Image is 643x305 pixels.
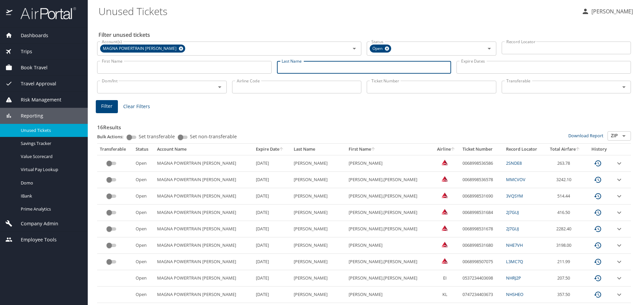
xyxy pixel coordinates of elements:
[13,7,76,20] img: airportal-logo.png
[460,144,503,155] th: Ticket Number
[346,221,433,237] td: [PERSON_NAME].[PERSON_NAME]
[133,144,155,155] th: Status
[139,134,175,139] span: Set transferable
[346,237,433,254] td: [PERSON_NAME]
[291,205,346,221] td: [PERSON_NAME]
[291,237,346,254] td: [PERSON_NAME]
[133,221,155,237] td: Open
[441,225,448,231] img: Delta Airlines
[615,209,623,217] button: expand row
[12,64,48,71] span: Book Travel
[451,147,455,152] button: sort
[506,258,523,264] a: L3MC7Q
[506,242,523,248] a: NHE7VH
[154,254,253,270] td: MAGNA POWERTRAIN [PERSON_NAME]
[433,144,459,155] th: Airline
[585,144,613,155] th: History
[21,193,80,199] span: IBank
[441,175,448,182] img: Delta Airlines
[441,192,448,199] img: Delta Airlines
[133,205,155,221] td: Open
[253,237,291,254] td: [DATE]
[100,45,185,53] div: MAGNA POWERTRAIN [PERSON_NAME]
[291,287,346,303] td: [PERSON_NAME]
[545,205,585,221] td: 416.50
[545,237,585,254] td: 3198.00
[291,221,346,237] td: [PERSON_NAME]
[121,100,153,113] button: Clear Filters
[123,102,150,111] span: Clear Filters
[506,193,523,199] a: 3VQSYM
[506,176,525,182] a: MMCVOV
[154,172,253,188] td: MAGNA POWERTRAIN [PERSON_NAME]
[12,32,48,39] span: Dashboards
[190,134,237,139] span: Set non-transferable
[98,1,576,21] h1: Unused Tickets
[97,120,631,131] h3: 16 Results
[133,254,155,270] td: Open
[133,172,155,188] td: Open
[154,205,253,221] td: MAGNA POWERTRAIN [PERSON_NAME]
[506,275,521,281] a: NHRJ2P
[619,82,629,92] button: Open
[460,254,503,270] td: 0068998507075
[253,188,291,205] td: [DATE]
[291,144,346,155] th: Last Name
[98,29,632,40] h2: Filter unused tickets
[12,48,32,55] span: Trips
[253,254,291,270] td: [DATE]
[154,144,253,155] th: Account Name
[545,172,585,188] td: 3242.10
[154,270,253,287] td: MAGNA POWERTRAIN [PERSON_NAME]
[346,205,433,221] td: [PERSON_NAME].[PERSON_NAME]
[442,291,447,297] span: KL
[215,82,224,92] button: Open
[441,159,448,166] img: Delta Airlines
[253,270,291,287] td: [DATE]
[12,112,43,120] span: Reporting
[133,188,155,205] td: Open
[506,291,523,297] a: NHSHEO
[253,205,291,221] td: [DATE]
[21,153,80,160] span: Value Scorecard
[579,5,636,17] button: [PERSON_NAME]
[133,237,155,254] td: Open
[133,287,155,303] td: Open
[346,270,433,287] td: [PERSON_NAME].[PERSON_NAME]
[441,208,448,215] img: Delta Airlines
[460,270,503,287] td: 0537234403698
[615,176,623,184] button: expand row
[589,7,633,15] p: [PERSON_NAME]
[21,127,80,134] span: Unused Tickets
[253,144,291,155] th: Expire Date
[21,180,80,186] span: Domo
[12,220,58,227] span: Company Admin
[460,237,503,254] td: 0068998531680
[97,134,129,140] p: Bulk Actions:
[619,131,629,141] button: Open
[545,254,585,270] td: 211.99
[615,225,623,233] button: expand row
[506,209,519,215] a: 2J7GUJ
[568,133,603,139] a: Download Report
[291,155,346,171] td: [PERSON_NAME]
[133,155,155,171] td: Open
[21,166,80,173] span: Virtual Pay Lookup
[291,254,346,270] td: [PERSON_NAME]
[291,172,346,188] td: [PERSON_NAME]
[460,172,503,188] td: 0068998536578
[545,221,585,237] td: 2282.40
[576,147,580,152] button: sort
[460,155,503,171] td: 0068998536586
[100,45,181,52] span: MAGNA POWERTRAIN [PERSON_NAME]
[615,192,623,200] button: expand row
[506,226,519,232] a: 2J7GUJ
[253,172,291,188] td: [DATE]
[545,144,585,155] th: Total Airfare
[12,236,57,243] span: Employee Tools
[6,7,13,20] img: icon-airportal.png
[291,270,346,287] td: [PERSON_NAME]
[615,159,623,167] button: expand row
[21,140,80,147] span: Savings Tracker
[154,188,253,205] td: MAGNA POWERTRAIN [PERSON_NAME]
